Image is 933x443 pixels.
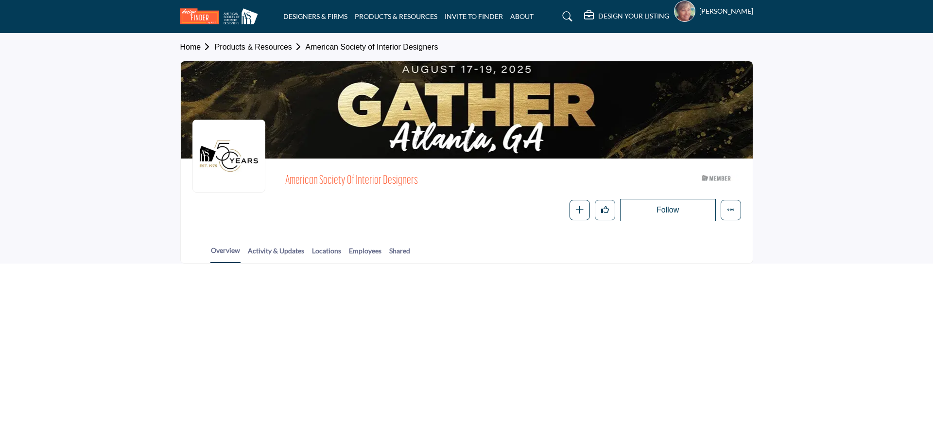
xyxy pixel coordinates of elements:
button: Like [595,200,615,220]
img: site Logo [180,8,263,24]
a: INVITE TO FINDER [445,12,503,20]
button: Show hide supplier dropdown [674,0,695,22]
button: Follow [620,199,716,221]
a: American Society of Interior Designers [305,43,438,51]
a: PRODUCTS & RESOURCES [355,12,437,20]
a: Shared [389,246,411,263]
a: ABOUT [510,12,534,20]
a: Activity & Updates [247,246,305,263]
h5: [PERSON_NAME] [699,6,753,16]
a: DESIGNERS & FIRMS [283,12,347,20]
button: More details [721,200,741,220]
div: DESIGN YOUR LISTING [584,11,669,22]
span: American Society of Interior Designers [285,173,504,189]
a: Locations [311,246,342,263]
a: Products & Resources [215,43,306,51]
a: Overview [210,245,241,263]
img: ASID Members [695,173,739,184]
a: Search [553,9,579,24]
h5: DESIGN YOUR LISTING [598,12,669,20]
a: Employees [348,246,382,263]
a: Home [180,43,215,51]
